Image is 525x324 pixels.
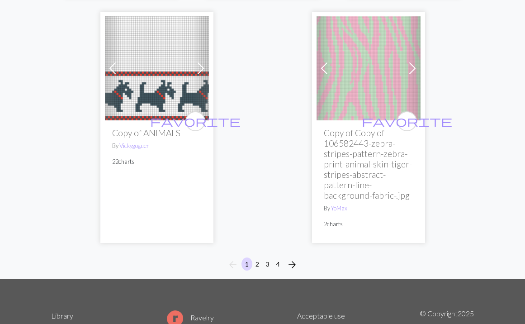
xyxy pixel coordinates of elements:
a: Library [51,311,73,320]
img: SCHNAUZER PATTERN [105,16,209,120]
p: By [112,142,202,150]
img: 106582443-zebra-stripes-pattern-zebra-print-animal-skin-tiger-stripes-abstract-pattern-line-backg... [317,16,421,120]
a: Acceptable use [297,311,345,320]
span: arrow_forward [287,258,298,271]
button: favourite [185,111,205,131]
button: 1 [241,257,252,271]
p: 22 charts [112,157,202,166]
button: 2 [252,257,263,271]
button: favourite [397,111,417,131]
i: Next [287,259,298,270]
nav: Page navigation [224,257,301,272]
button: 3 [262,257,273,271]
h2: Copy of ANIMALS [112,128,202,138]
a: YoMax [331,205,347,212]
h2: Copy of Copy of 106582443-zebra-stripes-pattern-zebra-print-animal-skin-tiger-stripes-abstract-pa... [324,128,413,200]
span: favorite [362,114,452,128]
a: 106582443-zebra-stripes-pattern-zebra-print-animal-skin-tiger-stripes-abstract-pattern-line-backg... [317,63,421,71]
p: By [324,204,413,213]
i: favourite [362,112,452,130]
a: SCHNAUZER PATTERN [105,63,209,71]
button: Next [283,257,301,272]
i: favourite [150,112,241,130]
a: Ravelry [167,313,214,322]
button: 4 [273,257,284,271]
p: 2 charts [324,220,413,229]
span: favorite [150,114,241,128]
a: Vickygoguen [119,142,150,149]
